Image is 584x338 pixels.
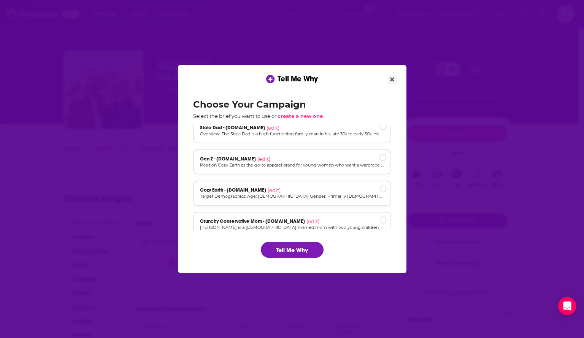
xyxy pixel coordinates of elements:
[306,218,319,224] span: (edit)
[200,125,265,131] span: Stoic Dad - [DOMAIN_NAME]
[267,125,279,131] span: (edit)
[278,113,323,119] span: create a new one
[200,131,384,137] p: Overview: The Stoic Dad is a high-functioning family man in his late 30s to early 50s. He values ...
[267,76,273,82] img: tell me why sparkle
[261,242,324,258] button: Tell Me Why
[200,193,384,200] p: Target Demographics: Age: [DEMOGRAPHIC_DATA] Gender: Primarily [DEMOGRAPHIC_DATA] (60-70%) but al...
[257,156,270,162] span: (edit)
[193,99,391,110] h2: Choose Your Campaign
[200,224,384,231] p: [PERSON_NAME] is a [DEMOGRAPHIC_DATA] married mom with two young children, living in a suburban o...
[193,113,391,119] p: Select the brief you want to use or .
[200,162,384,168] p: Position Cozy Earth as the go-to apparel brand for young women who want a wardrobe that’s as styl...
[268,187,281,193] span: (edit)
[278,74,318,84] span: Tell Me Why
[200,187,266,193] span: Cozy Earth - [DOMAIN_NAME]
[558,297,576,315] div: Open Intercom Messenger
[200,218,305,224] span: Crunchy Conservative Mom - [DOMAIN_NAME]
[387,75,397,84] button: Close
[200,156,256,162] span: Gen Z - [DOMAIN_NAME]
